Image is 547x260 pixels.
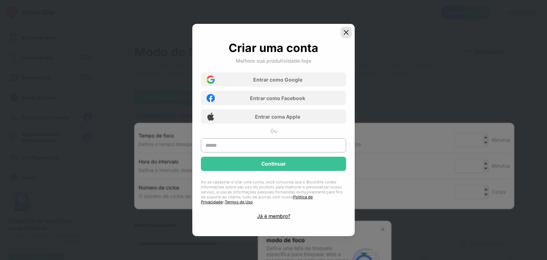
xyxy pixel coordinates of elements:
[253,199,254,204] font: .
[223,199,225,204] font: e
[253,77,280,83] font: Entrar com
[236,58,311,64] font: Melhore sua produtividade hoje
[207,76,215,84] img: google-icon.png
[277,95,305,101] font: o Facebook
[229,41,318,55] font: Criar uma conta
[201,180,343,199] font: Ao se cadastrar e criar uma conta, você concorda que o BlockSite colete informações sobre seu uso...
[261,161,286,167] font: Continuar
[280,77,302,83] font: o Google
[207,94,215,102] img: facebook-icon.png
[255,114,282,120] font: Entrar com
[207,113,215,121] img: apple-icon.png
[201,194,313,204] a: Política de Privacidade
[257,213,290,219] font: Já é membro?
[250,95,277,101] font: Entrar com
[270,128,277,134] font: Ou
[225,199,253,204] a: Termos de Uso
[282,114,300,120] font: a Apple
